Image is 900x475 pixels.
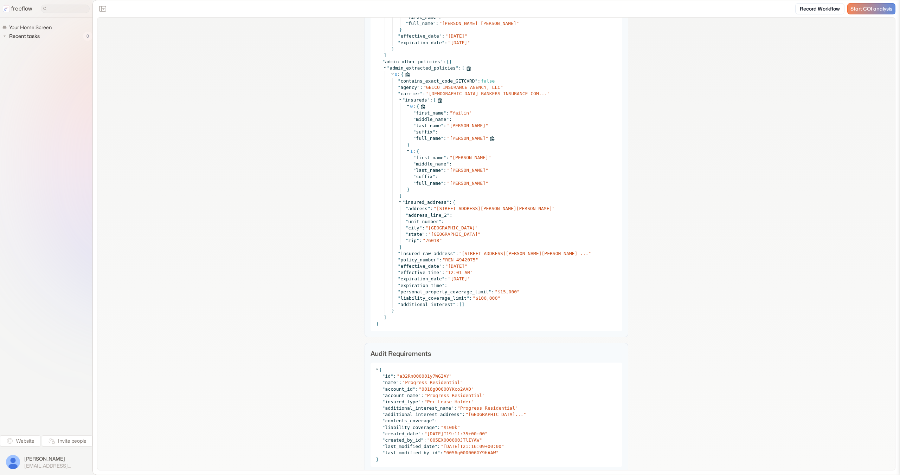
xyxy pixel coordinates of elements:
[434,206,437,211] span: "
[439,33,442,39] span: "
[552,206,555,211] span: "
[413,110,416,116] span: "
[408,206,427,211] span: address
[446,59,449,65] span: [
[449,59,452,65] span: ]
[478,232,481,237] span: "
[439,257,442,262] span: :
[421,393,424,398] span: :
[450,213,452,218] span: :
[451,40,467,45] span: [DATE]
[418,399,421,404] span: "
[495,289,497,294] span: "
[424,393,427,398] span: "
[448,276,451,281] span: "
[795,3,844,14] a: Record Workflow
[421,399,424,404] span: :
[392,308,394,313] span: }
[450,168,486,173] span: [PERSON_NAME]
[450,136,486,141] span: [PERSON_NAME]
[450,155,452,160] span: "
[473,295,476,301] span: "
[2,32,43,40] button: Recent tasks
[444,181,446,186] span: :
[42,435,92,447] button: Invite people
[451,405,454,411] span: "
[427,97,430,103] span: "
[464,263,467,269] span: "
[416,117,446,122] span: middle_name
[400,295,467,301] span: liability_coverage_limit
[456,301,458,308] span: :
[382,380,385,385] span: "
[447,213,450,218] span: "
[516,21,519,26] span: "
[385,386,412,392] span: account_id
[475,78,478,84] span: "
[475,225,478,230] span: "
[448,270,470,275] span: 12:01 AM
[398,78,401,84] span: "
[416,110,443,116] span: first_name
[448,33,464,39] span: [DATE]
[413,386,416,392] span: "
[427,206,430,211] span: "
[460,380,463,385] span: "
[437,206,552,211] span: [STREET_ADDRESS][PERSON_NAME][PERSON_NAME]
[428,225,475,230] span: [GEOGRAPHIC_DATA]
[445,33,448,39] span: "
[408,232,422,237] span: state
[410,104,413,109] span: 0
[406,232,409,237] span: "
[850,6,892,12] span: Start COI analysis
[407,142,410,148] span: }
[436,21,439,26] span: :
[419,225,422,230] span: "
[385,373,391,379] span: id
[467,276,470,281] span: "
[8,33,42,40] span: Recent tasks
[385,380,396,385] span: name
[426,85,500,90] span: GEICO INSURANCE AGENCY, LLC
[400,78,475,84] span: contains_exact_code_GETCVRD
[429,91,547,96] span: [DEMOGRAPHIC_DATA] BANKERS INSURANCE COM...
[420,85,423,90] span: :
[403,97,405,103] span: "
[452,110,469,116] span: Yailin
[416,129,432,135] span: suffix
[462,251,589,256] span: [STREET_ADDRESS][PERSON_NAME][PERSON_NAME] ...
[439,263,442,269] span: "
[435,174,438,179] span: :
[398,270,401,275] span: "
[382,386,385,392] span: "
[477,78,480,84] span: :
[497,295,500,301] span: "
[459,251,462,256] span: "
[476,295,498,301] span: $100,000
[447,136,450,141] span: "
[398,295,401,301] span: "
[467,40,470,45] span: "
[441,136,444,141] span: "
[393,373,396,379] span: :
[413,155,416,160] span: "
[371,349,622,358] p: Audit Requirements
[440,59,443,64] span: "
[449,199,452,206] span: :
[400,276,442,281] span: expiration_date
[408,14,436,20] span: first_name
[847,3,895,14] a: Start COI analysis
[438,219,441,224] span: "
[396,380,399,385] span: "
[408,21,433,26] span: full_name
[413,117,416,122] span: "
[398,91,401,96] span: "
[399,193,402,199] span: ]
[589,251,591,256] span: "
[443,59,446,65] span: :
[458,65,461,71] span: :
[456,251,458,256] span: :
[413,168,416,173] span: "
[399,27,402,32] span: }
[416,161,446,167] span: middle_name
